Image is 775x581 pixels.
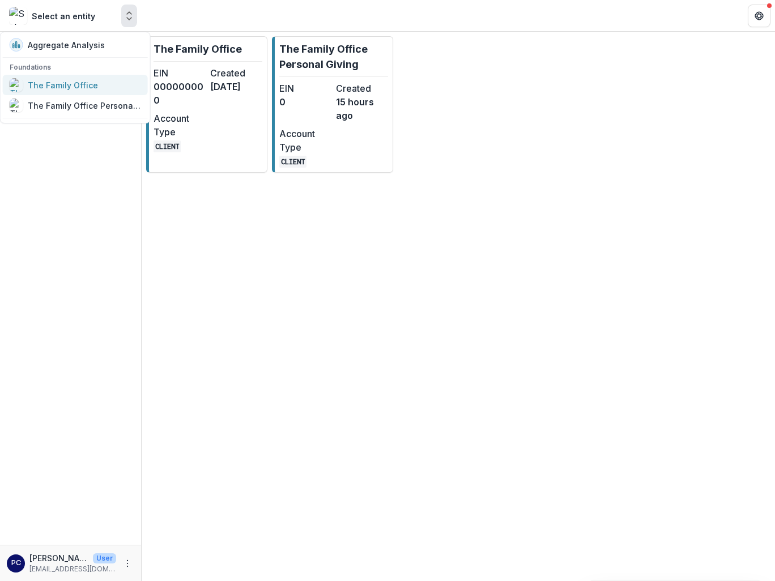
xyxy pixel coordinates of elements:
[336,95,388,122] dd: 15 hours ago
[121,557,134,570] button: More
[279,156,306,168] code: CLIENT
[272,36,393,173] a: The Family Office Personal GivingEIN0Created15 hours agoAccount TypeCLIENT
[154,66,206,80] dt: EIN
[154,80,206,107] dd: 000000000
[146,36,267,173] a: The Family OfficeEIN000000000Created[DATE]Account TypeCLIENT
[154,41,242,57] p: The Family Office
[279,127,331,154] dt: Account Type
[9,7,27,25] img: Select an entity
[29,552,88,564] p: [PERSON_NAME]
[154,140,181,152] code: CLIENT
[32,10,95,22] div: Select an entity
[279,95,331,109] dd: 0
[336,82,388,95] dt: Created
[29,564,116,574] p: [EMAIL_ADDRESS][DOMAIN_NAME]
[154,112,206,139] dt: Account Type
[93,553,116,563] p: User
[279,82,331,95] dt: EIN
[210,66,262,80] dt: Created
[748,5,770,27] button: Get Help
[121,5,137,27] button: Open entity switcher
[210,80,262,93] dd: [DATE]
[279,41,388,72] p: The Family Office Personal Giving
[11,559,21,567] div: Pam Carris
